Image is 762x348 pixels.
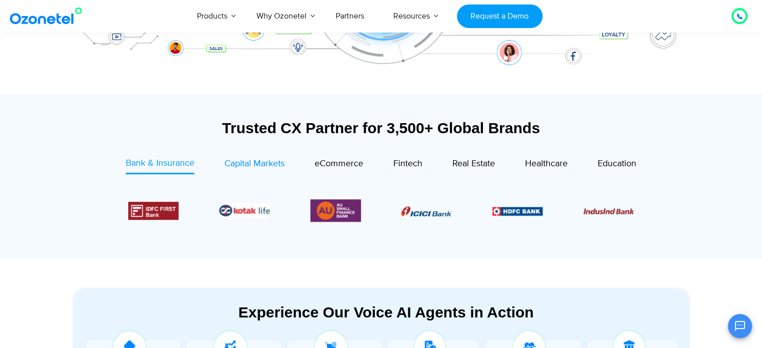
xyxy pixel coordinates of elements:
[224,158,285,169] span: Capital Markets
[452,158,495,169] span: Real Estate
[401,205,452,217] div: 1 / 6
[598,157,636,174] a: Education
[128,202,178,220] div: 4 / 6
[126,157,194,174] a: Bank & Insurance
[315,158,363,169] span: eCommerce
[310,197,361,224] div: 6 / 6
[525,158,568,169] span: Healthcare
[584,208,634,214] img: Picture10.png
[73,119,689,137] div: Trusted CX Partner for 3,500+ Global Brands
[598,158,636,169] span: Education
[492,207,543,215] img: Picture9.png
[452,157,495,174] a: Real Estate
[219,203,270,218] img: Picture26.jpg
[492,205,543,217] div: 2 / 6
[128,202,178,220] img: Picture12.png
[457,5,543,28] a: Request a Demo
[83,303,689,321] div: Experience Our Voice AI Agents in Action
[525,157,568,174] a: Healthcare
[224,157,285,174] a: Capital Markets
[126,158,194,169] span: Bank & Insurance
[584,205,634,217] div: 3 / 6
[728,314,752,338] button: Open chat
[393,157,422,174] a: Fintech
[393,158,422,169] span: Fintech
[401,206,452,216] img: Picture8.png
[219,203,270,218] div: 5 / 6
[128,197,634,224] div: Image Carousel
[315,157,363,174] a: eCommerce
[310,197,361,224] img: Picture13.png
